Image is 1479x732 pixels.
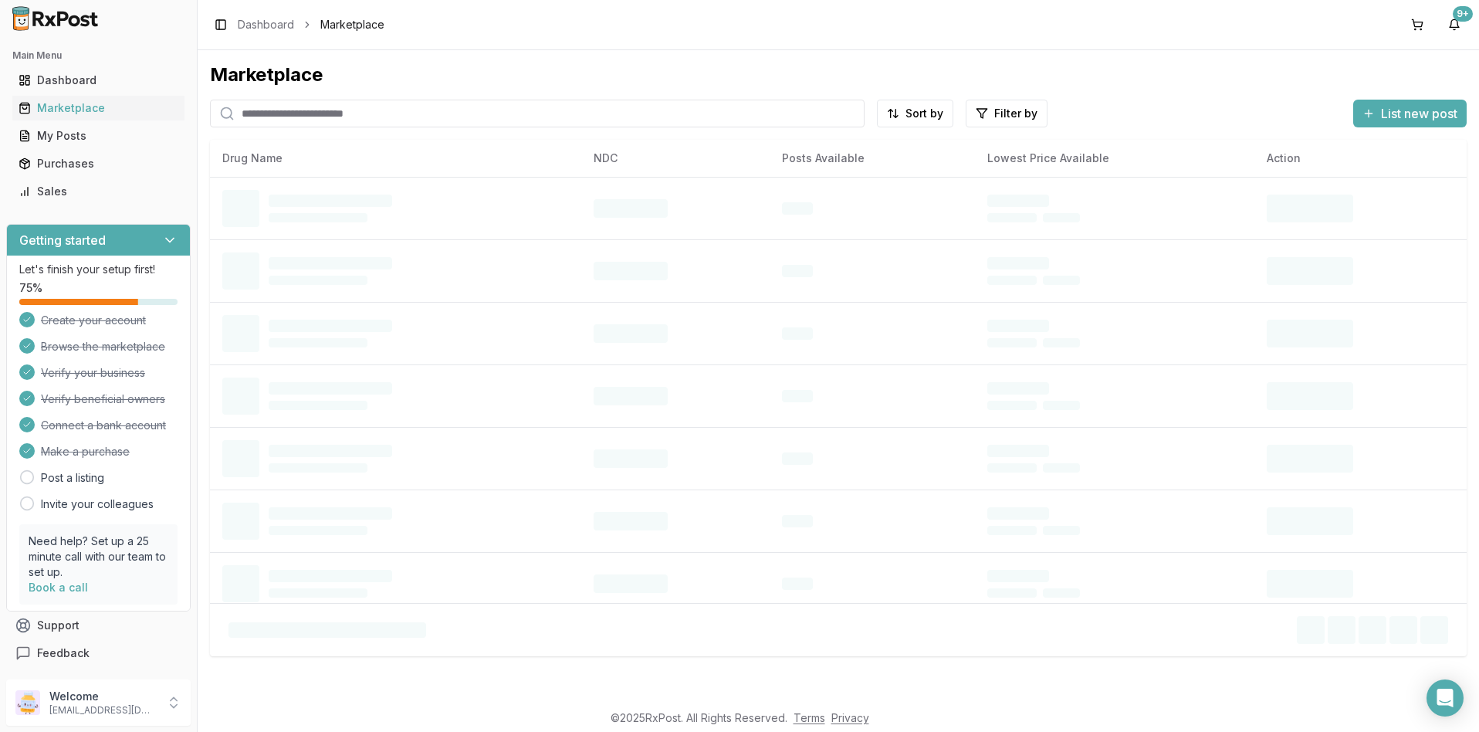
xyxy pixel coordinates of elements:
[1381,104,1457,123] span: List new post
[6,612,191,639] button: Support
[12,150,184,178] a: Purchases
[238,17,294,32] a: Dashboard
[49,704,157,717] p: [EMAIL_ADDRESS][DOMAIN_NAME]
[19,262,178,277] p: Let's finish your setup first!
[12,66,184,94] a: Dashboard
[12,94,184,122] a: Marketplace
[19,231,106,249] h3: Getting started
[12,122,184,150] a: My Posts
[41,444,130,459] span: Make a purchase
[41,313,146,328] span: Create your account
[41,470,104,486] a: Post a listing
[975,140,1255,177] th: Lowest Price Available
[6,124,191,148] button: My Posts
[6,96,191,120] button: Marketplace
[12,49,184,62] h2: Main Menu
[6,6,105,31] img: RxPost Logo
[794,711,825,724] a: Terms
[905,106,943,121] span: Sort by
[19,156,178,171] div: Purchases
[19,100,178,116] div: Marketplace
[29,534,168,580] p: Need help? Set up a 25 minute call with our team to set up.
[770,140,974,177] th: Posts Available
[6,639,191,667] button: Feedback
[877,100,953,127] button: Sort by
[29,581,88,594] a: Book a call
[238,17,384,32] nav: breadcrumb
[19,184,178,199] div: Sales
[15,690,40,715] img: User avatar
[966,100,1047,127] button: Filter by
[19,280,42,296] span: 75 %
[1427,679,1464,717] div: Open Intercom Messenger
[210,63,1467,87] div: Marketplace
[1353,100,1467,127] button: List new post
[320,17,384,32] span: Marketplace
[831,711,869,724] a: Privacy
[12,178,184,205] a: Sales
[1453,6,1473,22] div: 9+
[210,140,581,177] th: Drug Name
[41,391,165,407] span: Verify beneficial owners
[581,140,770,177] th: NDC
[41,496,154,512] a: Invite your colleagues
[41,418,166,433] span: Connect a bank account
[1353,107,1467,123] a: List new post
[49,689,157,704] p: Welcome
[19,128,178,144] div: My Posts
[1442,12,1467,37] button: 9+
[37,646,90,661] span: Feedback
[6,151,191,176] button: Purchases
[994,106,1037,121] span: Filter by
[1254,140,1467,177] th: Action
[6,179,191,204] button: Sales
[41,339,165,354] span: Browse the marketplace
[6,68,191,93] button: Dashboard
[41,365,145,381] span: Verify your business
[19,73,178,88] div: Dashboard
